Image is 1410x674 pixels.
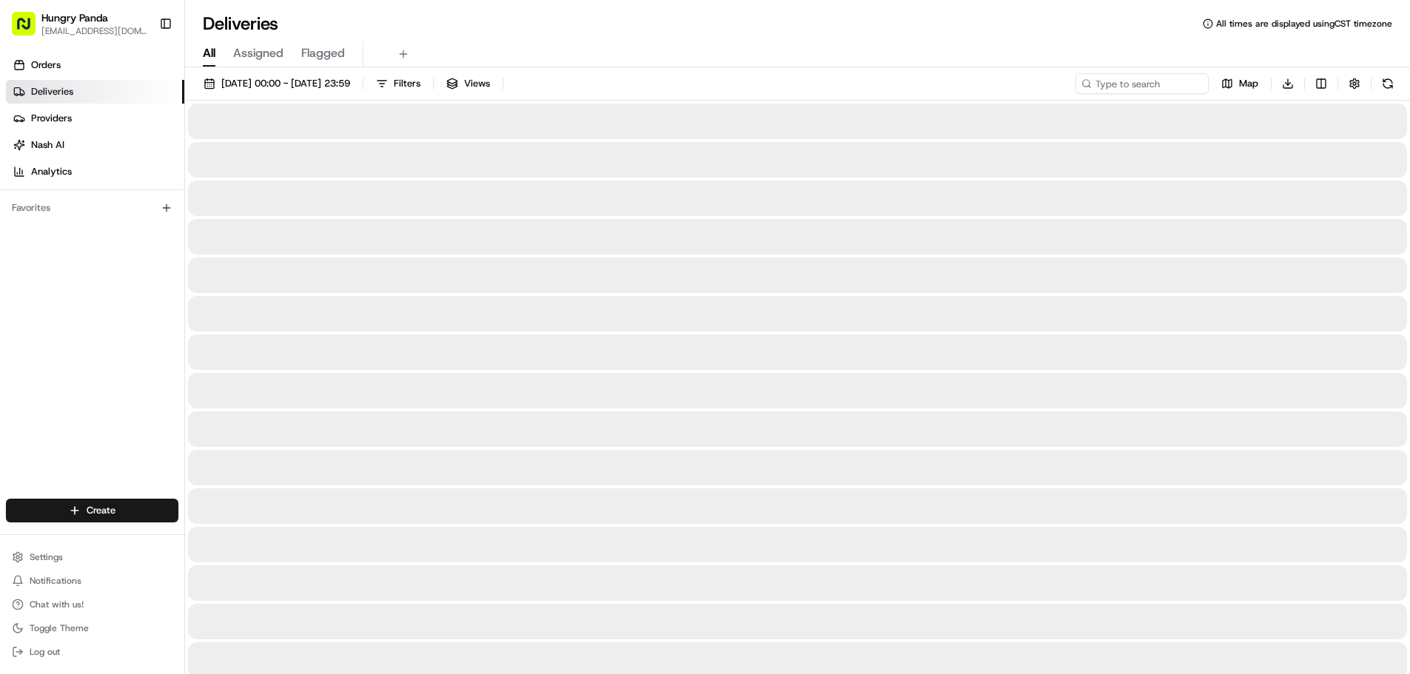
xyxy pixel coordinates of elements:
span: Chat with us! [30,599,84,610]
span: Orders [31,58,61,72]
button: [DATE] 00:00 - [DATE] 23:59 [197,73,357,94]
span: Flagged [301,44,345,62]
button: Hungry Panda [41,10,108,25]
button: Chat with us! [6,594,178,615]
span: [DATE] 00:00 - [DATE] 23:59 [221,77,350,90]
input: Type to search [1075,73,1209,94]
button: Create [6,499,178,522]
button: Views [440,73,497,94]
button: Filters [369,73,427,94]
span: Log out [30,646,60,658]
span: Views [464,77,490,90]
button: Toggle Theme [6,618,178,638]
button: Hungry Panda[EMAIL_ADDRESS][DOMAIN_NAME] [6,6,153,41]
a: Deliveries [6,80,184,104]
span: Nash AI [31,138,64,152]
span: Create [87,504,115,517]
div: Favorites [6,196,178,220]
span: All times are displayed using CST timezone [1216,18,1392,30]
span: Notifications [30,575,81,587]
span: Analytics [31,165,72,178]
button: Notifications [6,570,178,591]
span: Settings [30,551,63,563]
span: Assigned [233,44,283,62]
span: All [203,44,215,62]
a: Nash AI [6,133,184,157]
span: Filters [394,77,420,90]
span: Providers [31,112,72,125]
a: Providers [6,107,184,130]
a: Orders [6,53,184,77]
button: Settings [6,547,178,567]
button: Refresh [1377,73,1398,94]
h1: Deliveries [203,12,278,36]
a: Analytics [6,160,184,183]
span: Toggle Theme [30,622,89,634]
span: Map [1239,77,1258,90]
button: Log out [6,641,178,662]
span: Deliveries [31,85,73,98]
button: [EMAIL_ADDRESS][DOMAIN_NAME] [41,25,147,37]
button: Map [1215,73,1265,94]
